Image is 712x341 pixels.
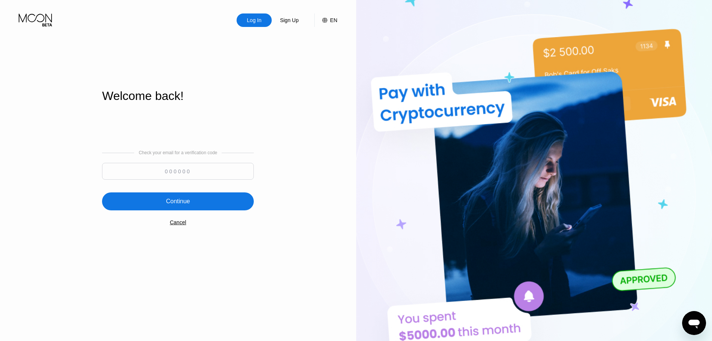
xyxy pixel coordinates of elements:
[170,219,186,225] div: Cancel
[237,13,272,27] div: Log In
[102,163,254,180] input: 000000
[139,150,217,155] div: Check your email for a verification code
[102,89,254,103] div: Welcome back!
[682,311,706,335] iframe: Button to launch messaging window
[279,16,299,24] div: Sign Up
[102,192,254,210] div: Continue
[314,13,337,27] div: EN
[246,16,262,24] div: Log In
[166,198,190,205] div: Continue
[272,13,307,27] div: Sign Up
[330,17,337,23] div: EN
